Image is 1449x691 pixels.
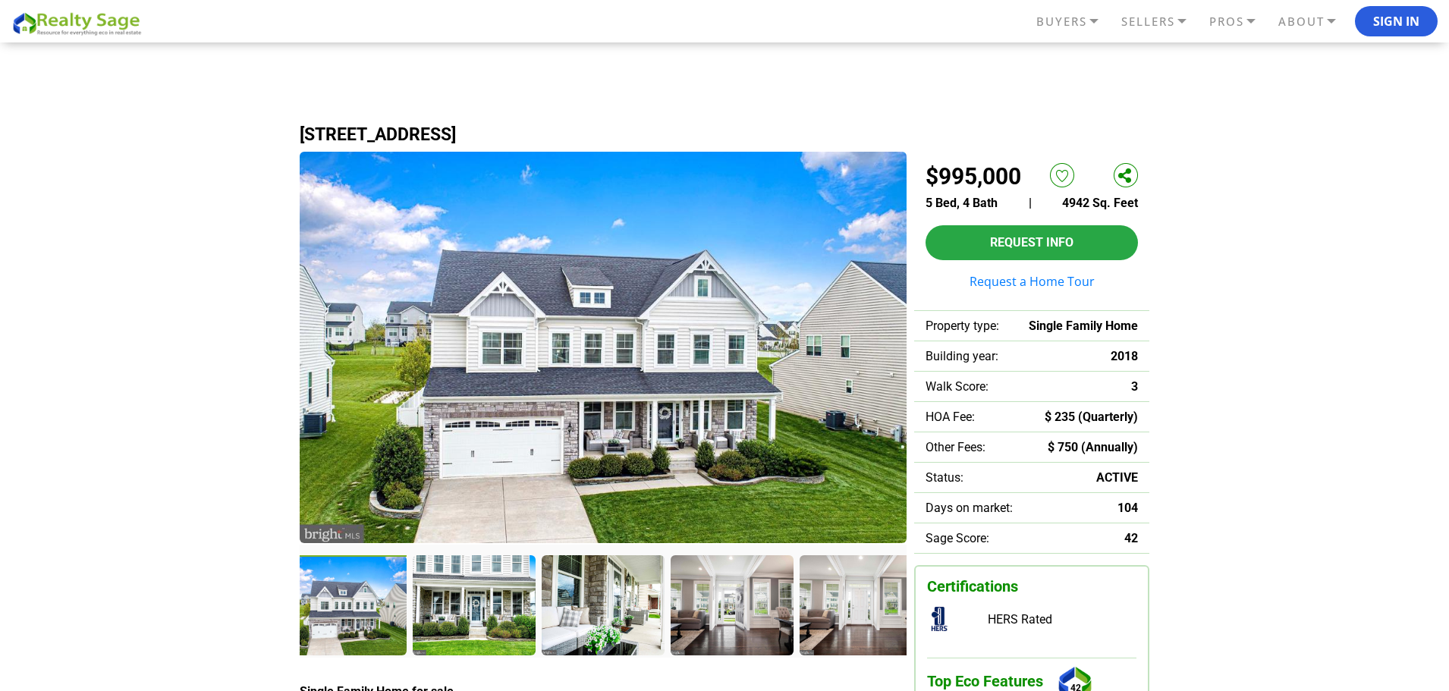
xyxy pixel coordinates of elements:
a: Request a Home Tour [926,275,1138,287]
span: | [1029,196,1032,210]
span: Days on market: [926,501,1013,515]
button: Request Info [926,225,1138,260]
a: ABOUT [1275,8,1355,35]
span: Building year: [926,349,998,363]
h3: Certifications [927,578,1136,595]
span: Status: [926,470,963,485]
span: Single Family Home [1029,319,1138,333]
span: 104 [1117,501,1138,515]
span: 2018 [1111,349,1138,363]
a: BUYERS [1033,8,1117,35]
span: Other Fees: [926,440,985,454]
span: HOA Fee: [926,410,975,424]
button: Sign In [1355,6,1438,36]
h1: [STREET_ADDRESS] [300,125,1149,144]
span: $ 750 (Annually) [1048,440,1138,454]
a: SELLERS [1117,8,1205,35]
span: ACTIVE [1096,470,1138,485]
span: 4942 Sq. Feet [1062,196,1138,210]
img: REALTY SAGE [11,10,148,36]
span: Property type: [926,319,999,333]
span: $ 235 (Quarterly) [1045,410,1138,424]
span: 3 [1131,379,1138,394]
a: PROS [1205,8,1275,35]
span: Sage Score: [926,531,989,545]
span: 5 Bed, 4 Bath [926,196,998,210]
h2: $995,000 [926,163,1021,190]
span: HERS Rated [988,612,1052,627]
span: Walk Score: [926,379,989,394]
span: 42 [1124,531,1138,545]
